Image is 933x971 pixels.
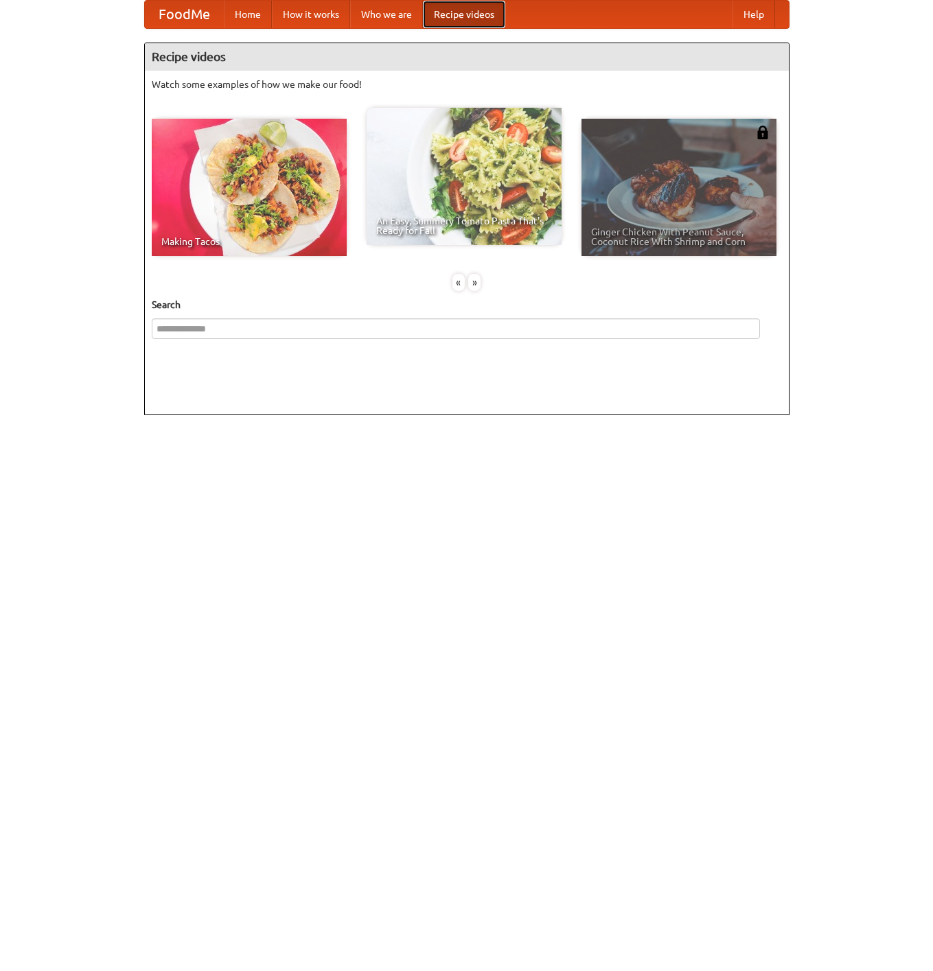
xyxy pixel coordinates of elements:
div: « [452,274,465,291]
a: Who we are [350,1,423,28]
h5: Search [152,298,782,312]
a: How it works [272,1,350,28]
a: Recipe videos [423,1,505,28]
div: » [468,274,481,291]
a: An Easy, Summery Tomato Pasta That's Ready for Fall [367,108,562,245]
span: Making Tacos [161,237,337,246]
a: Making Tacos [152,119,347,256]
p: Watch some examples of how we make our food! [152,78,782,91]
a: Home [224,1,272,28]
a: Help [733,1,775,28]
img: 483408.png [756,126,770,139]
a: FoodMe [145,1,224,28]
span: An Easy, Summery Tomato Pasta That's Ready for Fall [376,216,552,235]
h4: Recipe videos [145,43,789,71]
